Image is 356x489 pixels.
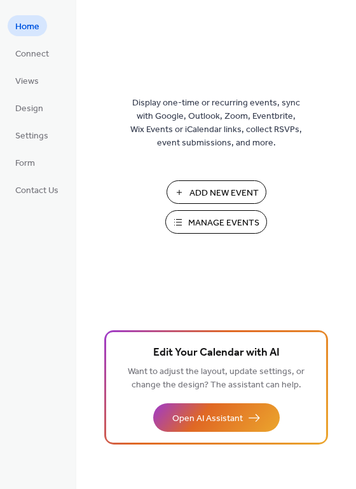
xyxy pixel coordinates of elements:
span: Add New Event [189,187,259,200]
span: Connect [15,48,49,61]
a: Settings [8,124,56,145]
span: Form [15,157,35,170]
button: Manage Events [165,210,267,234]
a: Form [8,152,43,173]
span: Edit Your Calendar with AI [153,344,280,362]
span: Open AI Assistant [172,412,243,425]
span: Views [15,75,39,88]
span: Home [15,20,39,34]
a: Connect [8,43,57,64]
span: Contact Us [15,184,58,198]
a: Design [8,97,51,118]
a: Home [8,15,47,36]
a: Contact Us [8,179,66,200]
span: Manage Events [188,217,259,230]
a: Views [8,70,46,91]
button: Open AI Assistant [153,403,280,432]
span: Want to adjust the layout, update settings, or change the design? The assistant can help. [128,363,305,394]
button: Add New Event [167,180,266,204]
span: Design [15,102,43,116]
span: Display one-time or recurring events, sync with Google, Outlook, Zoom, Eventbrite, Wix Events or ... [130,97,302,150]
span: Settings [15,130,48,143]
